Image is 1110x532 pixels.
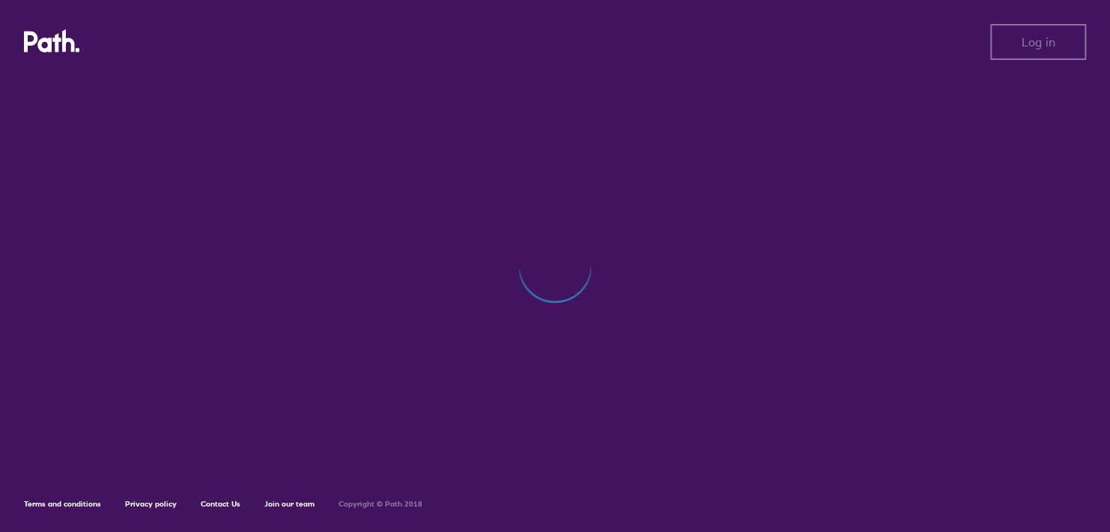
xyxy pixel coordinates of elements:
[1022,35,1055,49] span: Log in
[990,24,1086,60] button: Log in
[339,500,422,509] h6: Copyright © Path 2018
[264,499,315,509] a: Join our team
[201,499,240,509] a: Contact Us
[24,499,101,509] a: Terms and conditions
[125,499,177,509] a: Privacy policy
